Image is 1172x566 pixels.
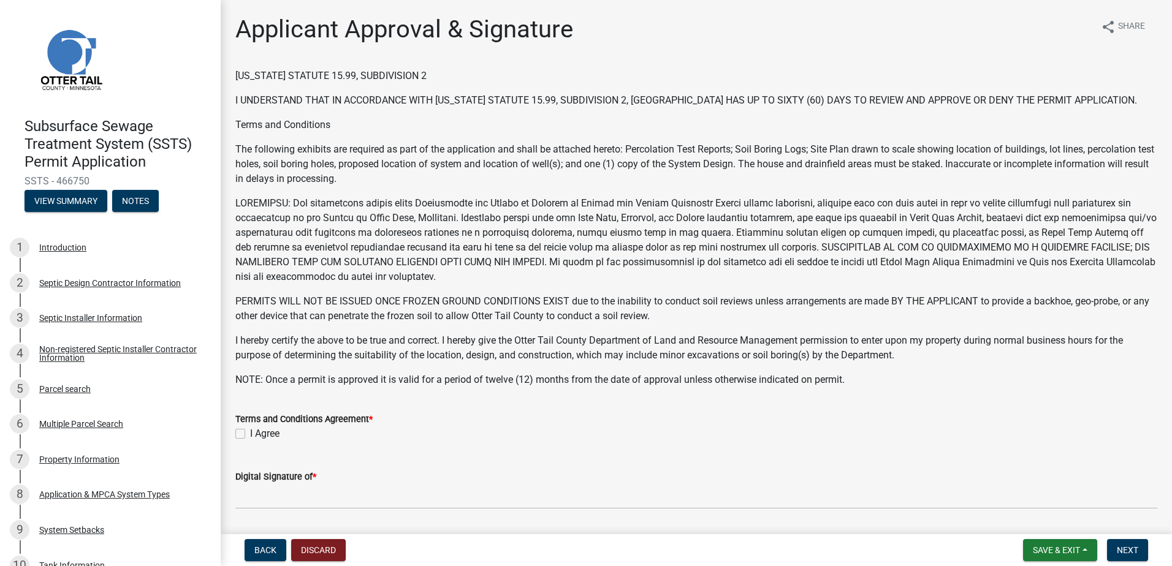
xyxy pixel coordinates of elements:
button: View Summary [25,190,107,212]
div: 5 [10,379,29,399]
label: I Agree [250,426,280,441]
p: [US_STATE] STATUTE 15.99, SUBDIVISION 2 [235,69,1157,83]
div: Introduction [39,243,86,252]
div: 6 [10,414,29,434]
span: Next [1117,545,1138,555]
p: I UNDERSTAND THAT IN ACCORDANCE WITH [US_STATE] STATUTE 15.99, SUBDIVISION 2, [GEOGRAPHIC_DATA] H... [235,93,1157,108]
button: Save & Exit [1023,539,1097,561]
span: Save & Exit [1033,545,1080,555]
div: System Setbacks [39,526,104,534]
p: Terms and Conditions [235,118,1157,132]
p: NOTE: Once a permit is approved it is valid for a period of twelve (12) months from the date of a... [235,372,1157,387]
div: 7 [10,450,29,469]
button: Back [245,539,286,561]
div: 9 [10,520,29,540]
p: The following exhibits are required as part of the application and shall be attached hereto: Perc... [235,142,1157,186]
div: Non-registered Septic Installer Contractor Information [39,345,201,362]
button: Next [1107,539,1148,561]
wm-modal-confirm: Notes [112,197,159,207]
span: Back [254,545,276,555]
div: Septic Installer Information [39,314,142,322]
h4: Subsurface Sewage Treatment System (SSTS) Permit Application [25,118,211,170]
button: Notes [112,190,159,212]
span: SSTS - 466750 [25,175,196,187]
button: Discard [291,539,346,561]
div: 3 [10,308,29,328]
p: LOREMIPSU: Dol sitametcons adipis elits Doeiusmodte inc Utlabo et Dolorem al Enimad min Veniam Qu... [235,196,1157,284]
wm-modal-confirm: Summary [25,197,107,207]
div: 1 [10,238,29,257]
i: share [1101,20,1116,34]
div: 8 [10,485,29,504]
label: Terms and Conditions Agreement [235,415,373,424]
span: Share [1118,20,1145,34]
div: Parcel search [39,385,91,393]
div: 2 [10,273,29,293]
div: 4 [10,344,29,363]
button: shareShare [1091,15,1155,39]
div: Septic Design Contractor Information [39,279,181,287]
div: Property Information [39,455,120,464]
div: Multiple Parcel Search [39,420,123,428]
p: PERMITS WILL NOT BE ISSUED ONCE FROZEN GROUND CONDITIONS EXIST due to the inability to conduct so... [235,294,1157,323]
div: Application & MPCA System Types [39,490,170,499]
label: Digital Signature of [235,473,316,481]
img: Otter Tail County, Minnesota [25,13,116,105]
p: I hereby certify the above to be true and correct. I hereby give the Otter Tail County Department... [235,333,1157,363]
h1: Applicant Approval & Signature [235,15,573,44]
